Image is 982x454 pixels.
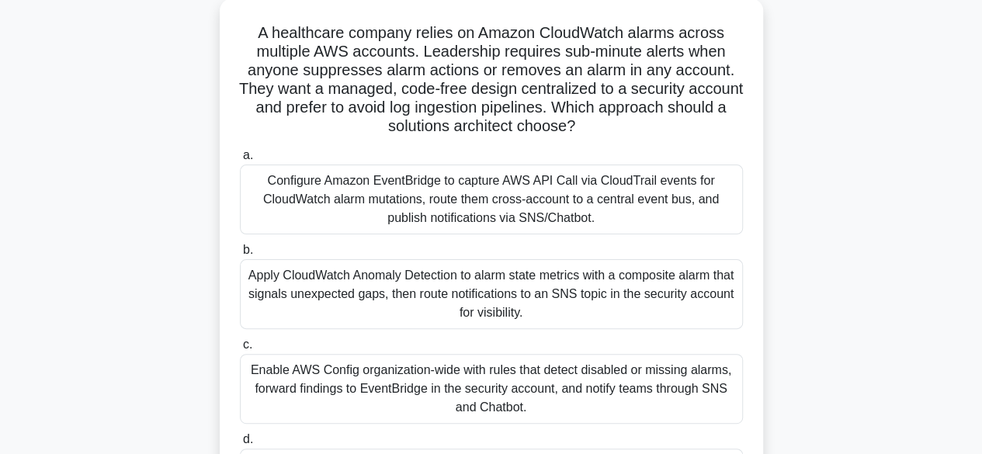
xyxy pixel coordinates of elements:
span: b. [243,243,253,256]
div: Configure Amazon EventBridge to capture AWS API Call via CloudTrail events for CloudWatch alarm m... [240,165,743,234]
h5: A healthcare company relies on Amazon CloudWatch alarms across multiple AWS accounts. Leadership ... [238,23,744,137]
span: c. [243,338,252,351]
div: Apply CloudWatch Anomaly Detection to alarm state metrics with a composite alarm that signals une... [240,259,743,329]
span: a. [243,148,253,161]
span: d. [243,432,253,445]
div: Enable AWS Config organization-wide with rules that detect disabled or missing alarms, forward fi... [240,354,743,424]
